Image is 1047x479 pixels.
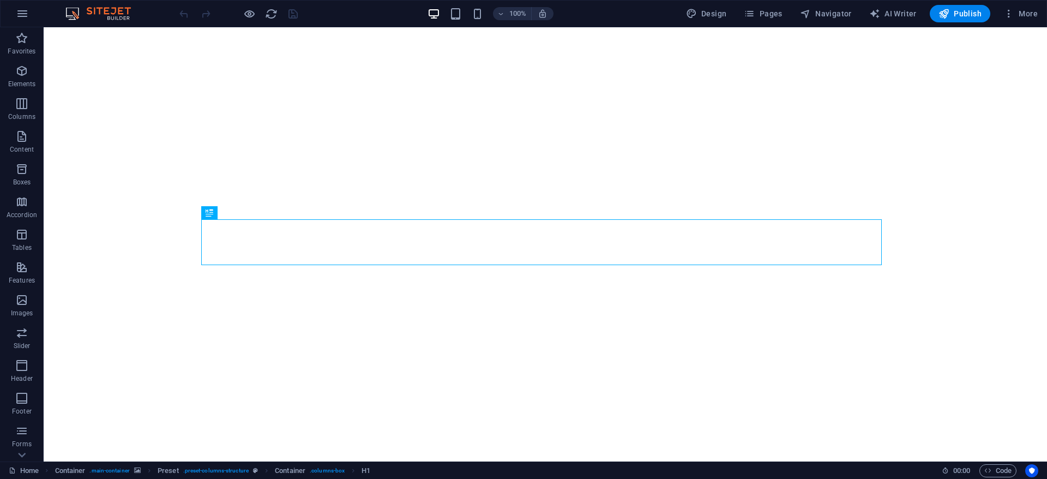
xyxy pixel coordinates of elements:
[999,5,1042,22] button: More
[9,276,35,285] p: Features
[7,211,37,219] p: Accordion
[55,464,371,477] nav: breadcrumb
[930,5,990,22] button: Publish
[493,7,532,20] button: 100%
[10,145,34,154] p: Content
[509,7,527,20] h6: 100%
[89,464,129,477] span: . main-container
[275,464,305,477] span: Click to select. Double-click to edit
[865,5,921,22] button: AI Writer
[8,47,35,56] p: Favorites
[938,8,982,19] span: Publish
[310,464,345,477] span: . columns-box
[12,440,32,448] p: Forms
[55,464,86,477] span: Click to select. Double-click to edit
[942,464,971,477] h6: Session time
[158,464,179,477] span: Click to select. Double-click to edit
[744,8,782,19] span: Pages
[1025,464,1038,477] button: Usercentrics
[63,7,145,20] img: Editor Logo
[961,466,962,475] span: :
[979,464,1016,477] button: Code
[9,464,39,477] a: Click to cancel selection. Double-click to open Pages
[1003,8,1038,19] span: More
[134,468,141,474] i: This element contains a background
[800,8,852,19] span: Navigator
[253,468,258,474] i: This element is a customizable preset
[13,178,31,187] p: Boxes
[183,464,249,477] span: . preset-columns-structure
[11,374,33,383] p: Header
[243,7,256,20] button: Click here to leave preview mode and continue editing
[869,8,917,19] span: AI Writer
[984,464,1012,477] span: Code
[739,5,786,22] button: Pages
[11,309,33,318] p: Images
[8,80,36,88] p: Elements
[682,5,731,22] button: Design
[265,8,278,20] i: Reload page
[264,7,278,20] button: reload
[362,464,370,477] span: Click to select. Double-click to edit
[686,8,727,19] span: Design
[14,342,31,350] p: Slider
[682,5,731,22] div: Design (Ctrl+Alt+Y)
[12,243,32,252] p: Tables
[12,407,32,416] p: Footer
[8,112,35,121] p: Columns
[796,5,856,22] button: Navigator
[953,464,970,477] span: 00 00
[538,9,547,19] i: On resize automatically adjust zoom level to fit chosen device.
